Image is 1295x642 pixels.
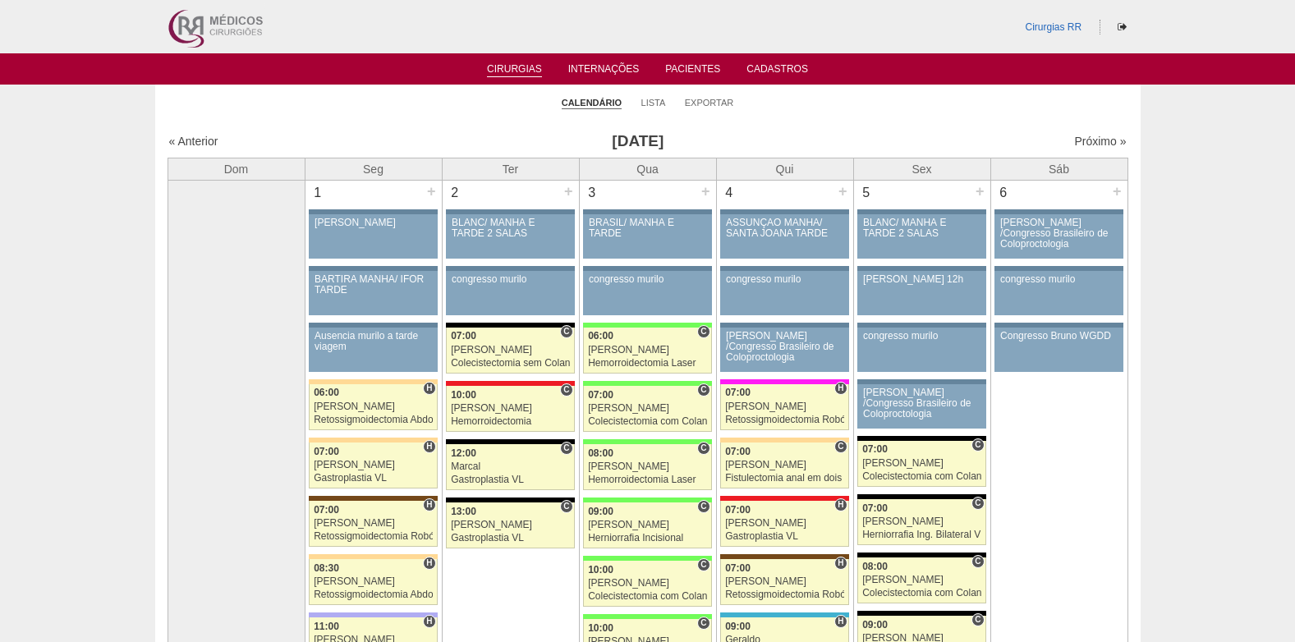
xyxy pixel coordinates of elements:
[588,389,613,401] span: 07:00
[446,266,574,271] div: Key: Aviso
[853,158,990,180] th: Sex
[725,621,751,632] span: 09:00
[862,471,981,482] div: Colecistectomia com Colangiografia VL
[423,440,435,453] span: Hospital
[862,575,981,585] div: [PERSON_NAME]
[309,379,437,384] div: Key: Bartira
[583,209,711,214] div: Key: Aviso
[309,214,437,259] a: [PERSON_NAME]
[314,504,339,516] span: 07:00
[857,499,985,545] a: C 07:00 [PERSON_NAME] Herniorrafia Ing. Bilateral VL
[857,266,985,271] div: Key: Aviso
[971,438,984,452] span: Consultório
[857,328,985,372] a: congresso murilo
[725,387,751,398] span: 07:00
[314,518,433,529] div: [PERSON_NAME]
[451,389,476,401] span: 10:00
[720,496,848,501] div: Key: Assunção
[854,181,879,205] div: 5
[446,502,574,548] a: C 13:00 [PERSON_NAME] Gastroplastia VL
[836,181,850,202] div: +
[446,439,574,444] div: Key: Blanc
[588,578,707,589] div: [PERSON_NAME]
[315,331,432,352] div: Ausencia murilo a tarde viagem
[720,612,848,617] div: Key: Neomater
[309,501,437,547] a: H 07:00 [PERSON_NAME] Retossigmoidectomia Robótica
[665,63,720,80] a: Pacientes
[451,461,570,472] div: Marcal
[588,330,613,342] span: 06:00
[697,500,709,513] span: Consultório
[452,274,569,285] div: congresso murilo
[725,401,844,412] div: [PERSON_NAME]
[423,615,435,628] span: Hospital
[451,520,570,530] div: [PERSON_NAME]
[309,266,437,271] div: Key: Aviso
[862,516,981,527] div: [PERSON_NAME]
[685,97,734,108] a: Exportar
[446,271,574,315] a: congresso murilo
[583,444,711,490] a: C 08:00 [PERSON_NAME] Hemorroidectomia Laser
[451,506,476,517] span: 13:00
[726,331,843,364] div: [PERSON_NAME] /Congresso Brasileiro de Coloproctologia
[398,130,877,154] h3: [DATE]
[443,181,468,205] div: 2
[857,214,985,259] a: BLANC/ MANHÃ E TARDE 2 SALAS
[562,181,576,202] div: +
[726,274,843,285] div: congresso murilo
[720,379,848,384] div: Key: Pro Matre
[168,158,305,180] th: Dom
[425,181,439,202] div: +
[857,209,985,214] div: Key: Aviso
[309,323,437,328] div: Key: Aviso
[725,460,844,470] div: [PERSON_NAME]
[857,436,985,441] div: Key: Blanc
[314,531,433,542] div: Retossigmoidectomia Robótica
[857,379,985,384] div: Key: Aviso
[568,63,640,80] a: Internações
[305,158,442,180] th: Seg
[583,323,711,328] div: Key: Brasil
[583,386,711,432] a: C 07:00 [PERSON_NAME] Colecistectomia com Colangiografia VL
[309,554,437,559] div: Key: Bartira
[562,97,622,109] a: Calendário
[720,209,848,214] div: Key: Aviso
[580,181,605,205] div: 3
[314,589,433,600] div: Retossigmoidectomia Abdominal VL
[857,441,985,487] a: C 07:00 [PERSON_NAME] Colecistectomia com Colangiografia VL
[583,214,711,259] a: BRASIL/ MANHÃ E TARDE
[423,498,435,511] span: Hospital
[994,328,1123,372] a: Congresso Bruno WGDD
[583,556,711,561] div: Key: Brasil
[583,614,711,619] div: Key: Brasil
[697,442,709,455] span: Consultório
[452,218,569,239] div: BLANC/ MANHÃ E TARDE 2 SALAS
[451,403,570,414] div: [PERSON_NAME]
[314,401,433,412] div: [PERSON_NAME]
[857,553,985,557] div: Key: Blanc
[990,158,1127,180] th: Sáb
[994,323,1123,328] div: Key: Aviso
[588,403,707,414] div: [PERSON_NAME]
[863,331,980,342] div: congresso murilo
[588,622,613,634] span: 10:00
[971,497,984,510] span: Consultório
[991,181,1017,205] div: 6
[451,447,476,459] span: 12:00
[725,504,751,516] span: 07:00
[699,181,713,202] div: +
[451,358,570,369] div: Colecistectomia sem Colangiografia VL
[588,447,613,459] span: 08:00
[315,218,432,228] div: [PERSON_NAME]
[862,458,981,469] div: [PERSON_NAME]
[720,443,848,488] a: C 07:00 [PERSON_NAME] Fistulectomia anal em dois tempos
[1025,21,1081,33] a: Cirurgias RR
[697,383,709,397] span: Consultório
[725,415,844,425] div: Retossigmoidectomia Robótica
[583,271,711,315] a: congresso murilo
[862,619,888,631] span: 09:00
[697,325,709,338] span: Consultório
[583,498,711,502] div: Key: Brasil
[834,382,847,395] span: Hospital
[862,588,981,598] div: Colecistectomia com Colangiografia VL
